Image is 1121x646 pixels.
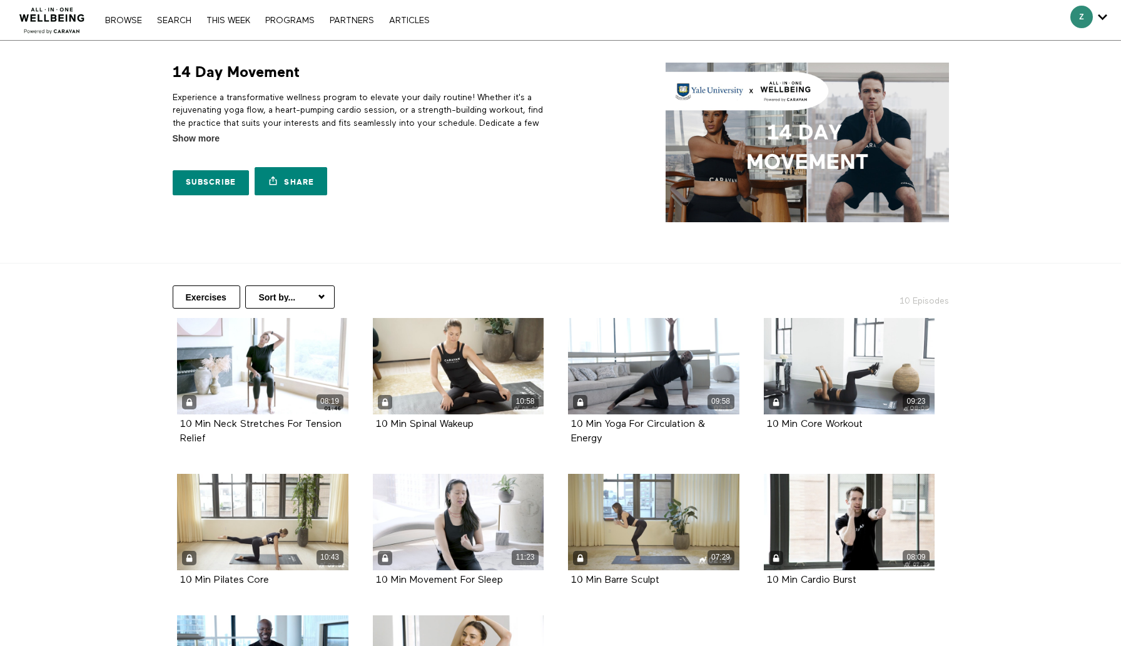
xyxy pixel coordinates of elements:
a: 10 Min Spinal Wakeup 10:58 [373,318,544,414]
a: THIS WEEK [200,16,256,25]
div: 09:58 [708,394,734,409]
div: 08:09 [903,550,930,565]
a: 10 Min Pilates Core 10:43 [177,474,348,570]
a: 10 Min Cardio Burst [767,575,856,585]
a: 10 Min Barre Sculpt 07:29 [568,474,739,570]
img: 14 Day Movement [666,63,949,222]
a: 10 Min Movement For Sleep [376,575,503,585]
a: 10 Min Neck Stretches For Tension Relief 08:19 [177,318,348,414]
a: 10 Min Neck Stretches For Tension Relief [180,419,342,443]
a: Subscribe [173,170,250,195]
p: Experience a transformative wellness program to elevate your daily routine! Whether it's a rejuve... [173,91,556,155]
a: 10 Min Barre Sculpt [571,575,659,585]
a: 10 Min Spinal Wakeup [376,419,474,429]
span: Show more [173,132,220,145]
div: 08:19 [317,394,343,409]
strong: 10 Min Pilates Core [180,575,269,585]
a: 10 Min Cardio Burst 08:09 [764,474,935,570]
strong: 10 Min Barre Sculpt [571,575,659,585]
nav: Primary [99,14,435,26]
strong: 10 Min Movement For Sleep [376,575,503,585]
a: Browse [99,16,148,25]
div: 10:58 [512,394,539,409]
h2: 10 Episodes [816,285,956,307]
a: Share [255,167,327,195]
a: 10 Min Pilates Core [180,575,269,585]
a: 10 Min Yoga For Circulation & Energy 09:58 [568,318,739,414]
h1: 14 Day Movement [173,63,300,82]
a: 10 Min Core Workout [767,419,863,429]
strong: 10 Min Yoga For Circulation & Energy [571,419,705,444]
a: Search [151,16,198,25]
div: 07:29 [708,550,734,565]
strong: 10 Min Cardio Burst [767,575,856,585]
div: 10:43 [317,550,343,565]
a: ARTICLES [383,16,436,25]
strong: 10 Min Neck Stretches For Tension Relief [180,419,342,444]
a: 10 Min Movement For Sleep 11:23 [373,474,544,570]
a: 10 Min Core Workout 09:23 [764,318,935,414]
a: PROGRAMS [259,16,321,25]
a: 10 Min Yoga For Circulation & Energy [571,419,705,443]
div: 09:23 [903,394,930,409]
a: PARTNERS [323,16,380,25]
div: 11:23 [512,550,539,565]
